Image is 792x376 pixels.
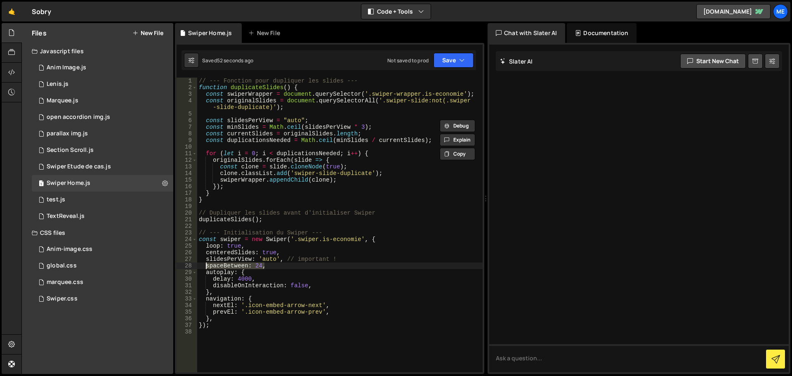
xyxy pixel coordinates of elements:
div: 5 [177,111,197,117]
div: 12 [177,157,197,163]
div: 33 [177,296,197,302]
h2: Files [32,28,47,38]
div: 36 [177,315,197,322]
div: 37 [177,322,197,329]
div: 13 [177,163,197,170]
div: global.css [47,262,77,270]
div: 21 [177,216,197,223]
div: 52 seconds ago [217,57,253,64]
div: 17376/48458.js [32,158,173,175]
div: 17376/48371.js [32,92,173,109]
button: Start new chat [680,54,746,69]
div: Documentation [567,23,636,43]
div: 17376/48483.js [32,142,173,158]
button: Code + Tools [361,4,431,19]
div: Javascript files [22,43,173,59]
div: 15 [177,177,197,183]
div: Saved [202,57,253,64]
div: 4 [177,97,197,111]
div: 8 [177,130,197,137]
div: 17376/48386.css [32,291,173,307]
button: Save [434,53,474,68]
div: 17376/48372.css [32,274,173,291]
div: parallax img.js [47,130,88,137]
div: 30 [177,276,197,282]
div: 2 [177,84,197,91]
div: 32 [177,289,197,296]
div: 17376/48490.js [32,125,173,142]
div: 26 [177,249,197,256]
div: Section Scroll.js [47,147,94,154]
div: 16 [177,183,197,190]
div: Anim-image.css [47,246,92,253]
div: 1 [177,78,197,84]
div: open accordion img.js [47,114,110,121]
div: 18 [177,196,197,203]
div: 35 [177,309,197,315]
div: 31 [177,282,197,289]
div: 3 [177,91,197,97]
div: 28 [177,262,197,269]
div: 17376/48485.js [32,76,173,92]
a: 🤙 [2,2,22,21]
div: 22 [177,223,197,229]
div: 11 [177,150,197,157]
div: Anim Image.js [47,64,86,71]
div: Swiper Etude de cas.js [47,163,111,170]
div: 20 [177,210,197,216]
div: TextReveal.js [47,213,85,220]
span: 1 [39,181,44,187]
div: Lenis.js [47,80,68,88]
div: 17376/48481.js [32,59,173,76]
div: 27 [177,256,197,262]
div: 17376/48495.css [32,258,173,274]
div: test.js [47,196,65,203]
div: 19 [177,203,197,210]
h2: Slater AI [500,57,533,65]
button: Copy [440,148,475,160]
div: 29 [177,269,197,276]
div: 17376/48496.js [32,192,173,208]
div: 17 [177,190,197,196]
div: 10 [177,144,197,150]
div: 24 [177,236,197,243]
div: 17376/48384.js [32,175,173,192]
div: 17376/48487.js [32,208,173,225]
div: 17376/48519.js [32,109,173,125]
div: Not saved to prod [387,57,429,64]
button: Debug [440,120,475,132]
div: 23 [177,229,197,236]
div: 6 [177,117,197,124]
div: Marquee.js [47,97,78,104]
div: Chat with Slater AI [488,23,565,43]
div: 17376/48482.css [32,241,173,258]
div: CSS files [22,225,173,241]
div: Swiper Home.js [47,180,90,187]
div: 34 [177,302,197,309]
div: Swiper.css [47,295,78,303]
div: Swiper Home.js [188,29,232,37]
button: New File [132,30,163,36]
div: 7 [177,124,197,130]
div: marquee.css [47,279,83,286]
button: Explain [440,134,475,146]
div: Sobry [32,7,51,17]
div: 25 [177,243,197,249]
div: 38 [177,329,197,335]
a: [DOMAIN_NAME] [696,4,771,19]
div: 9 [177,137,197,144]
div: New File [248,29,283,37]
div: 14 [177,170,197,177]
a: Me [773,4,788,19]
